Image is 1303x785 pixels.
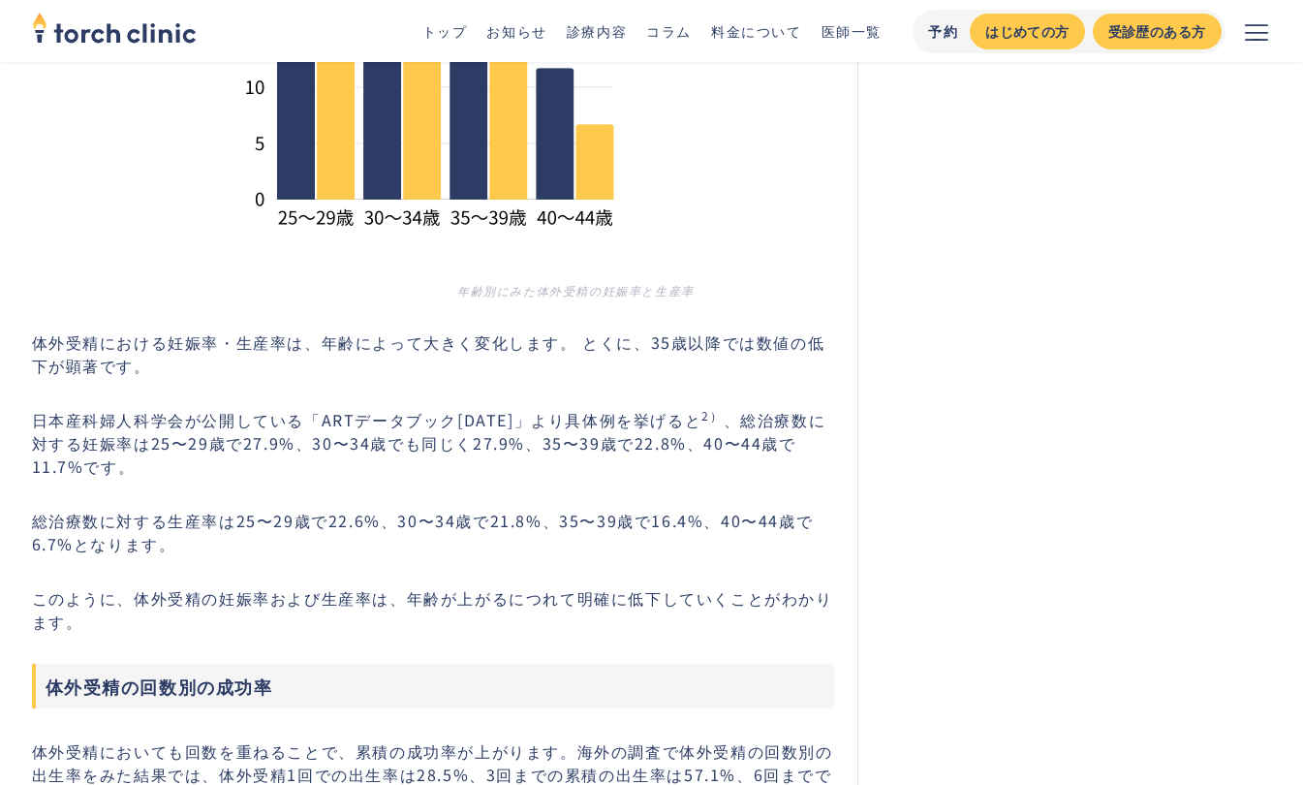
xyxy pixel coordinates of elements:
[32,408,835,478] p: 日本産科婦人科学会が公開している「ARTデータブック[DATE]」より具体例を挙げると 、総治療数に対する妊娠率は25〜29歳で27.9%、30〜34歳でも同じく27.9%、35〜39歳で22....
[32,14,197,48] a: home
[486,21,546,41] a: お知らせ
[928,21,958,42] div: 予約
[701,407,723,424] sup: 2）
[32,664,835,708] h3: 体外受精の回数別の成功率
[32,586,835,633] p: このように、体外受精の妊娠率および生産率は、年齢が上がるにつれて明確に低下していくことがわかります。
[32,330,835,377] p: 体外受精における妊娠率・生産率は、年齢によって大きく変化します。 とくに、35歳以降では数値の低下が顕著です。
[1093,14,1222,49] a: 受診歴のある方
[1108,21,1206,42] div: 受診歴のある方
[970,14,1084,49] a: はじめての方
[422,21,468,41] a: トップ
[32,6,197,48] img: torch clinic
[646,21,692,41] a: コラム
[822,21,882,41] a: 医師一覧
[711,21,802,41] a: 料金について
[985,21,1069,42] div: はじめての方
[171,282,695,299] figcaption: 年齢別にみた体外受精の妊娠率と生産率
[32,509,835,555] p: 総治療数に対する生産率は25〜29歳で22.6%、30〜34歳で21.8%、35〜39歳で16.4%、40〜44歳で6.7%となります。
[567,21,627,41] a: 診療内容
